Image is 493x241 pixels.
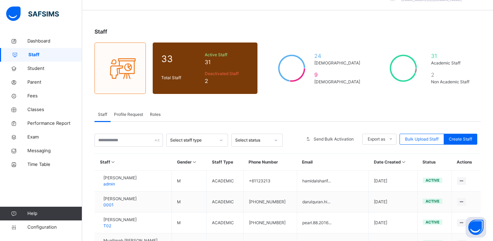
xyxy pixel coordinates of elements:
[205,77,249,85] span: 2
[452,154,481,171] th: Actions
[314,52,361,60] span: 24
[243,213,297,233] td: [PHONE_NUMBER]
[27,38,82,45] span: Dashboard
[369,171,417,192] td: [DATE]
[27,134,82,141] span: Exam
[205,52,249,58] span: Active Staff
[207,192,244,213] td: ACADEMIC
[103,196,137,202] span: [PERSON_NAME]
[103,175,137,181] span: [PERSON_NAME]
[426,220,440,225] span: active
[297,213,369,233] td: pearl.88.2016...
[207,213,244,233] td: ACADEMIC
[426,178,440,183] span: active
[431,52,472,60] span: 31
[98,111,107,118] span: Staff
[205,71,249,77] span: Deactivated Staff
[431,60,472,66] span: Academic Staff
[297,192,369,213] td: darulquran.hi...
[150,111,161,118] span: Roles
[172,171,207,192] td: M
[207,154,244,171] th: Staff Type
[192,159,198,165] i: Sort in Ascending Order
[297,154,369,171] th: Email
[27,210,82,217] span: Help
[297,171,369,192] td: hamidalsharif...
[103,202,114,207] span: 0001
[28,51,82,58] span: Staff
[170,137,215,143] div: Select staff type
[426,199,440,204] span: active
[172,154,207,171] th: Gender
[205,58,249,66] span: 31
[243,154,297,171] th: Phone Number
[27,93,82,99] span: Fees
[243,192,297,213] td: [PHONE_NUMBER]
[314,71,361,79] span: 9
[314,79,361,85] span: [DEMOGRAPHIC_DATA]
[160,73,203,83] div: Total Staff
[172,213,207,233] td: M
[235,137,270,143] div: Select status
[27,147,82,154] span: Messaging
[6,7,59,21] img: safsims
[114,111,143,118] span: Profile Request
[401,159,407,165] i: Sort in Ascending Order
[27,224,82,231] span: Configuration
[27,106,82,113] span: Classes
[27,79,82,86] span: Parent
[103,223,111,228] span: T02
[368,136,385,142] span: Export as
[449,136,472,142] span: Create Staff
[103,217,137,223] span: [PERSON_NAME]
[431,79,472,85] span: Non Academic Staff
[95,154,172,171] th: Staff
[27,65,82,72] span: Student
[172,192,207,213] td: M
[103,181,115,186] span: admin
[369,213,417,233] td: [DATE]
[110,159,116,165] i: Sort in Ascending Order
[369,154,417,171] th: Date Created
[27,161,82,168] span: Time Table
[466,217,486,238] button: Open asap
[207,171,244,192] td: ACADEMIC
[314,136,354,142] span: Send Bulk Activation
[27,120,82,127] span: Performance Report
[405,136,439,142] span: Bulk Upload Staff
[369,192,417,213] td: [DATE]
[94,28,107,35] span: Staff
[431,71,472,79] span: 2
[417,154,452,171] th: Status
[243,171,297,192] td: +61123213
[161,52,201,65] span: 33
[314,60,361,66] span: [DEMOGRAPHIC_DATA]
